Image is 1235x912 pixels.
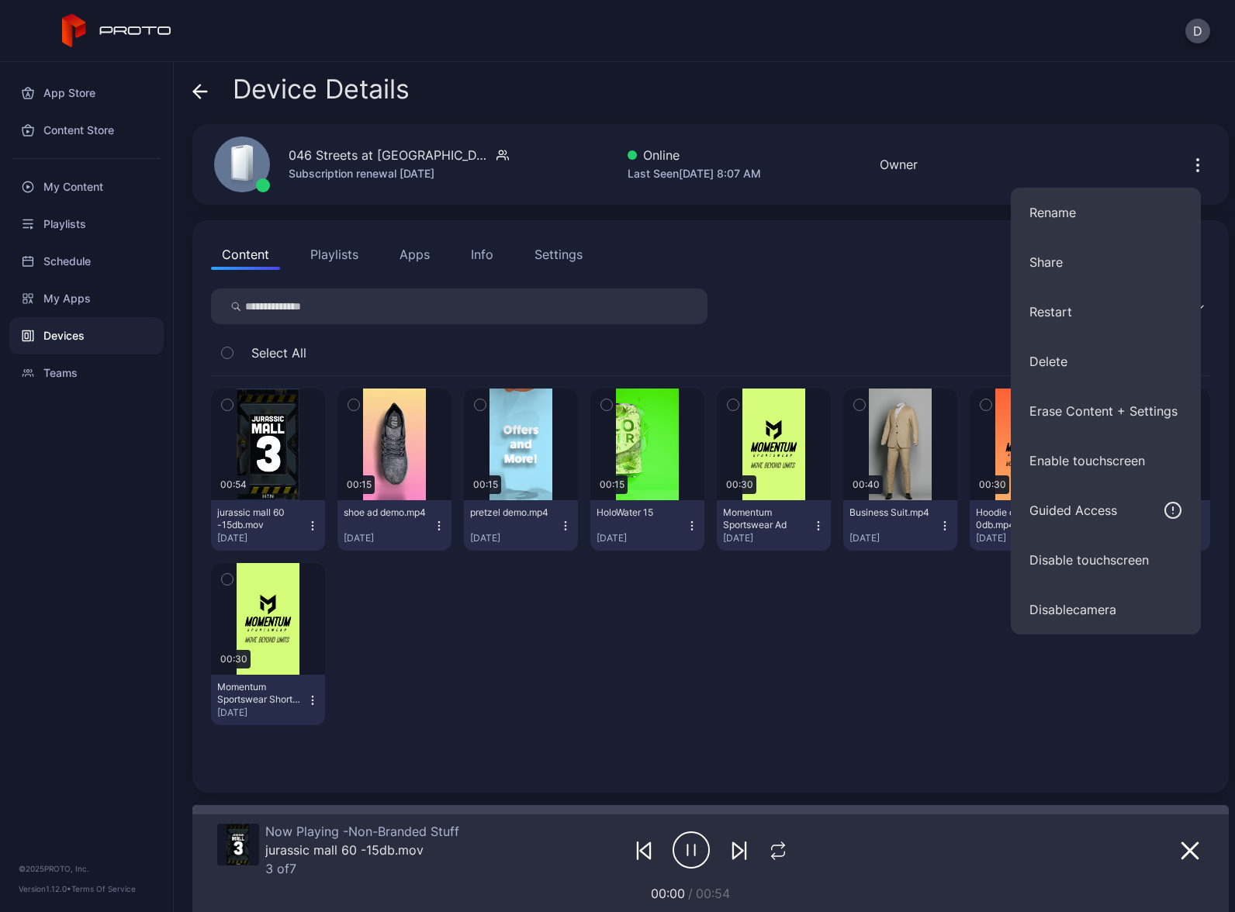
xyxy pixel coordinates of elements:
span: Version 1.12.0 • [19,884,71,893]
div: Momentum Sportswear Ad [723,506,808,531]
button: Disable touchscreen [1011,535,1201,585]
a: App Store [9,74,164,112]
div: Subscription renewal [DATE] [289,164,509,183]
button: Delete [1011,337,1201,386]
div: [DATE] [976,532,1065,544]
button: Settings [524,239,593,270]
span: 00:54 [696,886,730,901]
span: / [688,886,693,901]
a: Schedule [9,243,164,280]
a: Teams [9,354,164,392]
div: [DATE] [849,532,939,544]
div: Hoodie demo 0db.mp4 [976,506,1061,531]
a: Playlists [9,206,164,243]
button: HoloWater 15[DATE] [590,500,704,551]
div: Info [471,245,493,264]
button: Enable touchscreen [1011,436,1201,485]
a: My Apps [9,280,164,317]
div: [DATE] [723,532,812,544]
div: shoe ad demo.mp4 [344,506,429,519]
div: Momentum Sportswear Shorts -10db.mp4 [217,681,303,706]
button: shoe ad demo.mp4[DATE] [337,500,451,551]
div: Online [628,146,761,164]
div: [DATE] [597,532,686,544]
div: [DATE] [470,532,559,544]
div: Owner [880,155,918,174]
div: jurassic mall 60 -15db.mov [265,842,459,858]
div: [DATE] [217,706,306,719]
button: Business Suit.mp4[DATE] [843,500,957,551]
div: © 2025 PROTO, Inc. [19,862,154,875]
a: My Content [9,168,164,206]
button: jurassic mall 60 -15db.mov[DATE] [211,500,325,551]
span: Device Details [233,74,410,104]
div: 046 Streets at [GEOGRAPHIC_DATA] [289,146,490,164]
button: Restart [1011,287,1201,337]
button: Playlists [299,239,369,270]
button: Share [1011,237,1201,287]
button: Guided Access [1011,485,1201,535]
span: 00:00 [651,886,685,901]
button: Rename [1011,188,1201,237]
button: Momentum Sportswear Shorts -10db.mp4[DATE] [211,675,325,725]
div: jurassic mall 60 -15db.mov [217,506,303,531]
div: HoloWater 15 [597,506,682,519]
a: Devices [9,317,164,354]
span: Select All [251,344,306,362]
div: Last Seen [DATE] 8:07 AM [628,164,761,183]
div: 3 of 7 [265,861,459,876]
button: Momentum Sportswear Ad[DATE] [717,500,831,551]
span: Non-Branded Stuff [343,824,459,839]
div: [DATE] [217,532,306,544]
div: Business Suit.mp4 [849,506,935,519]
button: Info [460,239,504,270]
button: Erase Content + Settings [1011,386,1201,436]
div: Settings [534,245,583,264]
button: Hoodie demo 0db.mp4[DATE] [970,500,1084,551]
a: Terms Of Service [71,884,136,893]
button: D [1185,19,1210,43]
div: Now Playing [265,824,459,839]
div: Guided Access [1029,501,1117,520]
button: Disablecamera [1011,585,1201,634]
div: [DATE] [344,532,433,544]
div: pretzel demo.mp4 [470,506,555,519]
a: Content Store [9,112,164,149]
button: Content [211,239,280,270]
button: Apps [389,239,441,270]
button: pretzel demo.mp4[DATE] [464,500,578,551]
